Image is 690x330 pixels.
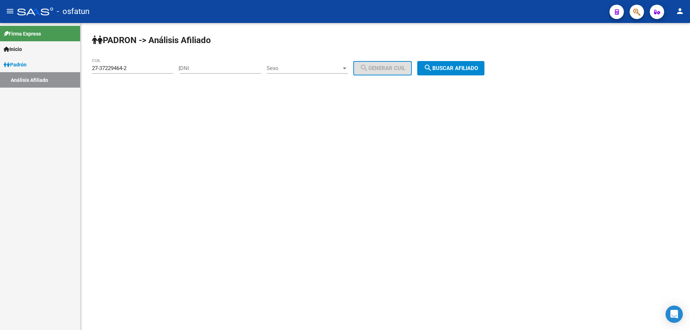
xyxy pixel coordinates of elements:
[353,61,412,75] button: Generar CUIL
[360,65,405,71] span: Generar CUIL
[267,65,341,71] span: Sexo
[424,65,478,71] span: Buscar afiliado
[92,35,211,45] strong: PADRON -> Análisis Afiliado
[4,45,22,53] span: Inicio
[6,7,14,15] mat-icon: menu
[4,61,27,69] span: Padrón
[424,64,432,72] mat-icon: search
[360,64,368,72] mat-icon: search
[666,306,683,323] div: Open Intercom Messenger
[4,30,41,38] span: Firma Express
[57,4,89,19] span: - osfatun
[179,65,417,71] div: |
[676,7,684,15] mat-icon: person
[417,61,484,75] button: Buscar afiliado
